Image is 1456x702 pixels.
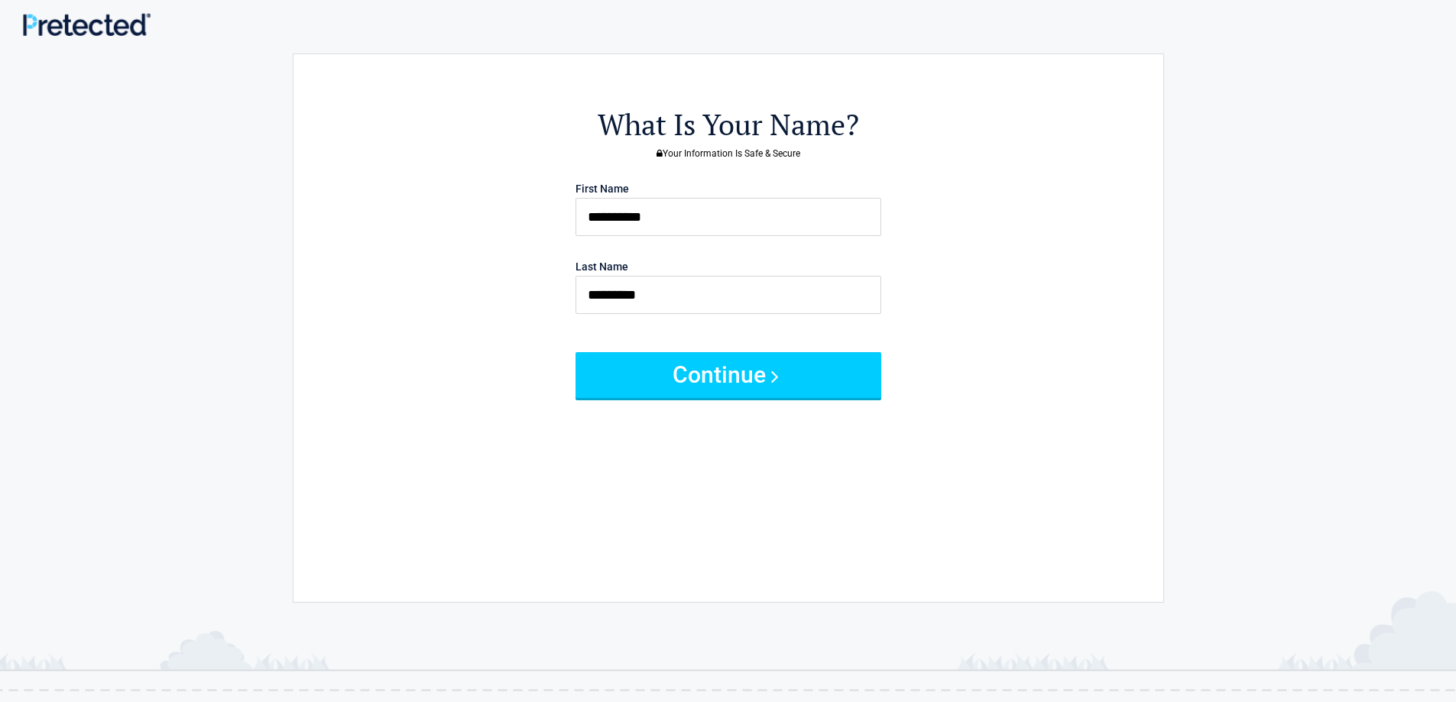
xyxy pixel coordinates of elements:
[378,149,1079,158] h3: Your Information Is Safe & Secure
[576,261,628,272] label: Last Name
[378,105,1079,144] h2: What Is Your Name?
[23,13,151,36] img: Main Logo
[576,352,881,398] button: Continue
[576,183,629,194] label: First Name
